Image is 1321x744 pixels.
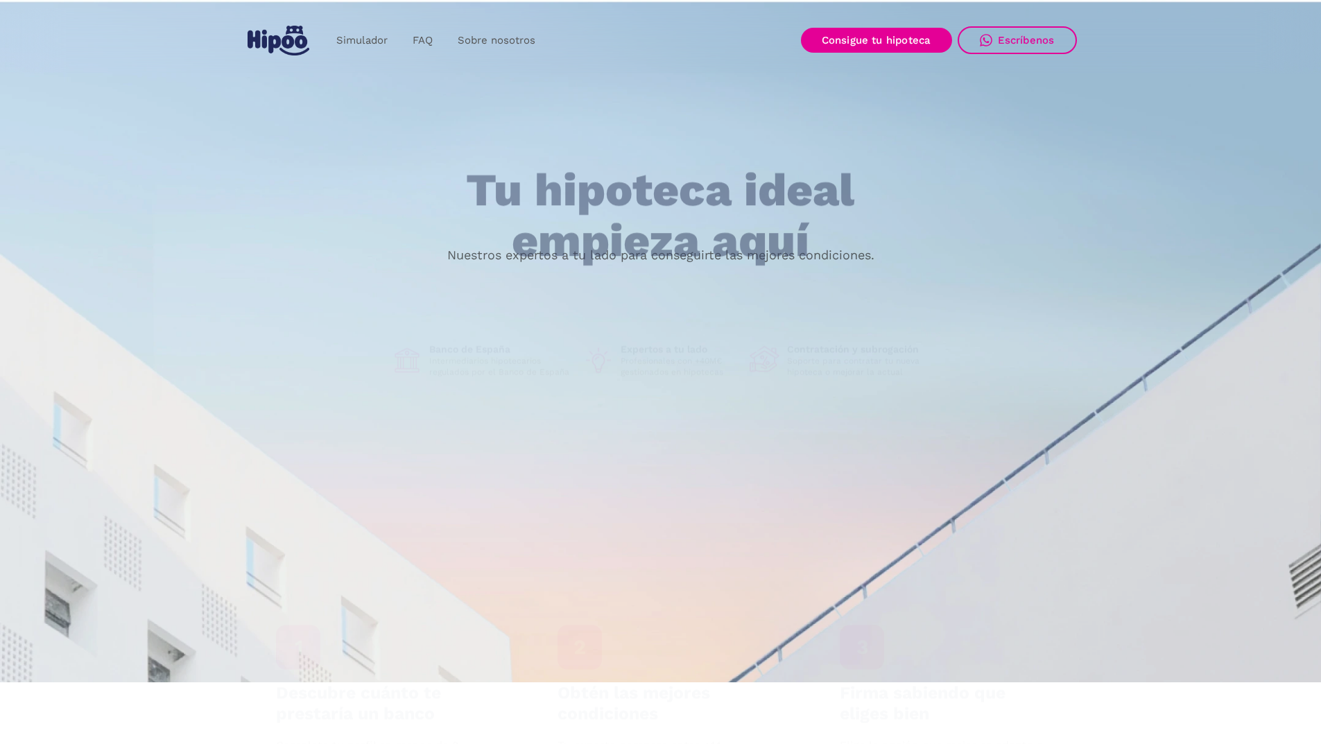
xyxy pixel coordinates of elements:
a: Simulador [324,27,400,54]
p: Intermediarios hipotecarios regulados por el Banco de España [429,356,572,378]
a: home [245,20,313,61]
h4: Obtén las mejores condiciones [558,683,764,725]
a: FAQ [400,27,445,54]
a: Escríbenos [958,26,1077,54]
p: Soporte para contratar tu nueva hipoteca o mejorar la actual [787,356,930,378]
h1: Expertos a tu lado [621,343,739,356]
h4: Firma sabiendo que eliges bien [839,683,1046,725]
a: Sobre nosotros [445,27,548,54]
h1: Tu hipoteca ideal empieza aquí [397,166,923,266]
h1: Contratación y subrogación [787,343,930,356]
div: Escríbenos [998,34,1055,46]
h4: Descubre cuánto te prestaría un banco [275,683,482,725]
h1: Banco de España [429,343,572,356]
a: Consigue tu hipoteca [801,28,952,53]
